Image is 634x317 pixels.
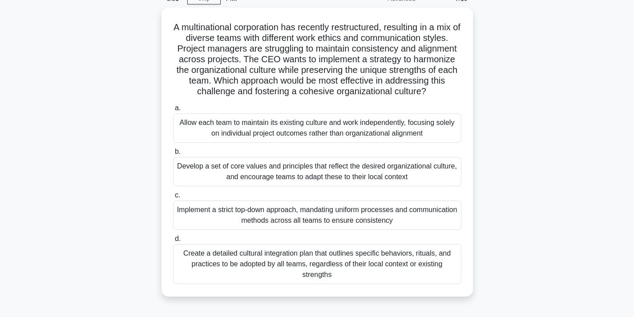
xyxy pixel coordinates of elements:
[173,157,461,186] div: Develop a set of core values and principles that reflect the desired organizational culture, and ...
[175,104,181,112] span: a.
[173,244,461,284] div: Create a detailed cultural integration plan that outlines specific behaviors, rituals, and practi...
[175,191,180,199] span: c.
[173,113,461,143] div: Allow each team to maintain its existing culture and work independently, focusing solely on indiv...
[175,148,181,155] span: b.
[175,235,181,242] span: d.
[172,22,462,97] h5: A multinational corporation has recently restructured, resulting in a mix of diverse teams with d...
[173,201,461,230] div: Implement a strict top-down approach, mandating uniform processes and communication methods acros...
